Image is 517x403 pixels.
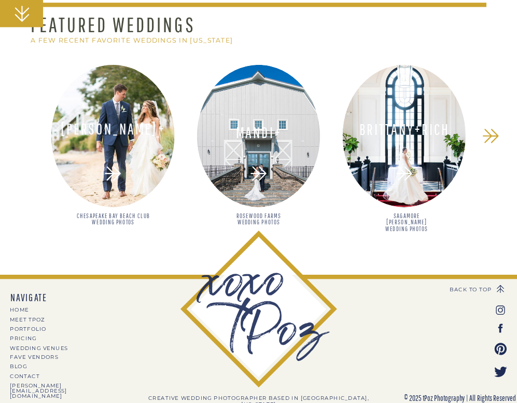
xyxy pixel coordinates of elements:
h3: A FEW RECENT FAVORITE Weddings in [US_STATE] [31,37,277,44]
p: © 2025 tPoz Photography | All Rights Reserved [403,390,516,403]
nav: NAVIGATE [10,292,86,303]
a: HOME [10,307,85,312]
a: PORTFOLIO [10,326,85,331]
a: BLOG [10,364,85,369]
a: Chesapeake Bay Beach Club Wedding Photos [76,212,151,237]
a: Rosewood FarmsWedding Photos [222,212,296,236]
a: [PERSON_NAME][EMAIL_ADDRESS][DOMAIN_NAME] [10,383,105,387]
a: CONTACT [10,373,105,378]
a: Fave Vendors [10,354,85,359]
a: PRICING [10,336,85,341]
a: Mandi+[PERSON_NAME] [202,125,315,141]
a: Brittany+Rich [348,122,460,138]
h2: Rosewood Farms Wedding Photos [222,212,296,236]
a: Wedding Venues [10,345,85,350]
h3: Creative wedding photographer Based in [GEOGRAPHIC_DATA], [US_STATE] [133,395,384,400]
a: [PERSON_NAME]+[PERSON_NAME] [57,121,170,138]
a: BACK TO TOP [438,286,492,292]
a: Sagamore [PERSON_NAME] Wedding Photos [377,212,437,232]
a: MEET tPoz [10,317,85,321]
font: FEATURED WEDDINGS [31,12,195,37]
